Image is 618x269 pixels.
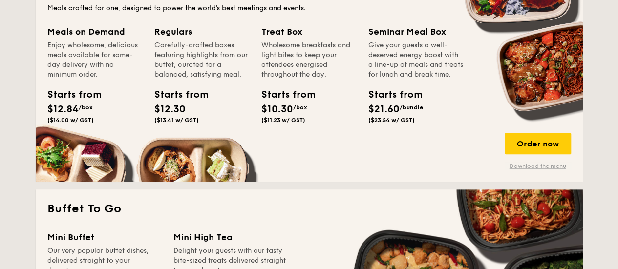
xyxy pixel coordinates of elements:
div: Starts from [261,87,305,102]
div: Mini High Tea [173,230,288,244]
span: ($13.41 w/ GST) [154,117,199,124]
span: $10.30 [261,103,293,115]
div: Enjoy wholesome, delicious meals available for same-day delivery with no minimum order. [47,41,143,80]
span: /box [79,104,93,111]
div: Starts from [368,87,412,102]
span: ($23.54 w/ GST) [368,117,415,124]
div: Seminar Meal Box [368,25,464,39]
a: Download the menu [505,162,571,170]
div: Order now [505,133,571,154]
span: /box [293,104,307,111]
div: Starts from [47,87,91,102]
div: Give your guests a well-deserved energy boost with a line-up of meals and treats for lunch and br... [368,41,464,80]
span: ($11.23 w/ GST) [261,117,305,124]
h2: Buffet To Go [47,201,571,217]
span: $12.84 [47,103,79,115]
div: Carefully-crafted boxes featuring highlights from our buffet, curated for a balanced, satisfying ... [154,41,250,80]
span: /bundle [400,104,423,111]
div: Mini Buffet [47,230,162,244]
div: Regulars [154,25,250,39]
div: Starts from [154,87,198,102]
div: Meals on Demand [47,25,143,39]
div: Wholesome breakfasts and light bites to keep your attendees energised throughout the day. [261,41,357,80]
div: Treat Box [261,25,357,39]
span: ($14.00 w/ GST) [47,117,94,124]
span: $21.60 [368,103,400,115]
span: $12.30 [154,103,186,115]
div: Meals crafted for one, designed to power the world's best meetings and events. [47,3,571,13]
